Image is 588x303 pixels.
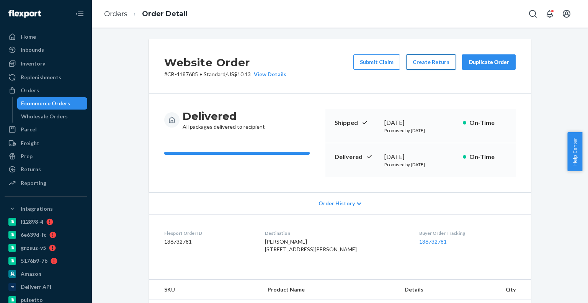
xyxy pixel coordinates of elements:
[21,283,51,291] div: Deliverr API
[183,109,265,123] h3: Delivered
[469,58,509,66] div: Duplicate Order
[384,118,457,127] div: [DATE]
[21,113,68,120] div: Wholesale Orders
[5,177,87,189] a: Reporting
[21,244,46,252] div: gnzsuz-v5
[406,54,456,70] button: Create Return
[567,132,582,171] button: Help Center
[149,280,261,300] th: SKU
[21,139,39,147] div: Freight
[5,57,87,70] a: Inventory
[5,216,87,228] a: f12898-4
[164,54,286,70] h2: Website Order
[399,280,483,300] th: Details
[72,6,87,21] button: Close Navigation
[204,71,225,77] span: Standard
[419,230,516,236] dt: Buyer Order Tracking
[21,231,46,239] div: 6e639d-fc
[5,44,87,56] a: Inbounds
[5,84,87,97] a: Orders
[21,218,43,226] div: f12898-4
[265,230,407,236] dt: Destination
[21,74,61,81] div: Replenishments
[21,152,33,160] div: Prep
[164,238,253,246] dd: 136732781
[17,97,88,110] a: Ecommerce Orders
[335,118,378,127] p: Shipped
[5,229,87,241] a: 6e639d-fc
[384,161,457,168] p: Promised by [DATE]
[5,163,87,175] a: Returns
[104,10,127,18] a: Orders
[384,127,457,134] p: Promised by [DATE]
[21,205,53,213] div: Integrations
[251,70,286,78] button: View Details
[5,268,87,280] a: Amazon
[21,46,44,54] div: Inbounds
[469,152,506,161] p: On-Time
[21,257,47,265] div: 5176b9-7b
[5,203,87,215] button: Integrations
[5,137,87,149] a: Freight
[8,10,41,18] img: Flexport logo
[21,87,39,94] div: Orders
[469,118,506,127] p: On-Time
[199,71,202,77] span: •
[21,33,36,41] div: Home
[261,280,399,300] th: Product Name
[21,179,46,187] div: Reporting
[5,71,87,84] a: Replenishments
[5,31,87,43] a: Home
[21,60,45,67] div: Inventory
[17,110,88,123] a: Wholesale Orders
[542,6,557,21] button: Open notifications
[525,6,541,21] button: Open Search Box
[5,123,87,136] a: Parcel
[142,10,188,18] a: Order Detail
[335,152,378,161] p: Delivered
[483,280,531,300] th: Qty
[5,281,87,293] a: Deliverr API
[384,152,457,161] div: [DATE]
[183,109,265,131] div: All packages delivered to recipient
[5,242,87,254] a: gnzsuz-v5
[164,230,253,236] dt: Flexport Order ID
[5,150,87,162] a: Prep
[559,6,574,21] button: Open account menu
[98,3,194,25] ol: breadcrumbs
[21,126,37,133] div: Parcel
[5,255,87,267] a: 5176b9-7b
[353,54,400,70] button: Submit Claim
[164,70,286,78] p: # CB-4187685 / US$10.13
[318,200,355,207] span: Order History
[21,165,41,173] div: Returns
[21,270,41,278] div: Amazon
[21,100,70,107] div: Ecommerce Orders
[265,238,357,252] span: [PERSON_NAME] [STREET_ADDRESS][PERSON_NAME]
[419,238,447,245] a: 136732781
[462,54,516,70] button: Duplicate Order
